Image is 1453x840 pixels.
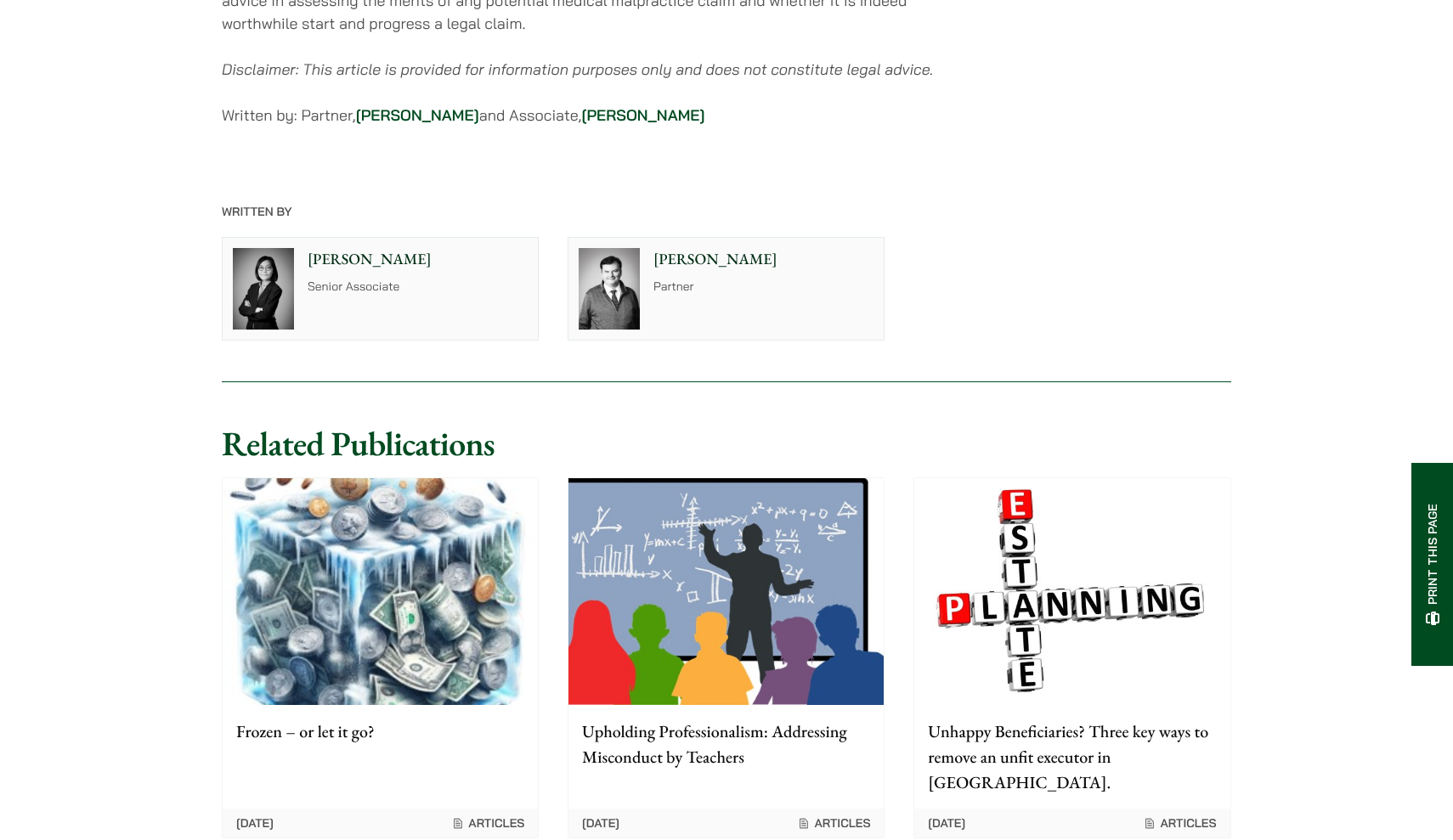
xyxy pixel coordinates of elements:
[222,204,1231,219] p: Written By
[914,478,1230,705] img: Graphic for article on ways to remove unfit executor in Hong Kong
[308,278,528,296] p: Senior Associate
[928,719,1216,795] p: Unhappy Beneficiaries? Three key ways to remove an unfit executor in [GEOGRAPHIC_DATA].
[653,278,873,296] p: Partner
[928,815,965,831] time: [DATE]
[1143,815,1216,831] span: Articles
[222,423,1231,464] h2: Related Publications
[451,815,524,831] span: Articles
[913,477,1230,838] a: Graphic for article on ways to remove unfit executor in Hong Kong Unhappy Beneficiaries? Three ke...
[222,237,539,341] a: [PERSON_NAME] Senior Associate
[568,477,885,838] a: Upholding Professionalism: Addressing Misconduct by Teachers [DATE] Articles
[797,815,870,831] span: Articles
[582,719,870,770] p: Upholding Professionalism: Addressing Misconduct by Teachers
[568,237,885,341] a: [PERSON_NAME] Partner
[222,104,979,127] p: Written by: Partner, and Associate,
[356,105,479,125] a: [PERSON_NAME]
[582,815,619,831] time: [DATE]
[222,477,539,838] a: Frozen – or let it go? [DATE] Articles
[308,248,528,271] p: [PERSON_NAME]
[222,59,933,79] em: Disclaimer: This article is provided for information purposes only and does not constitute legal ...
[581,105,704,125] a: [PERSON_NAME]
[236,719,524,744] p: Frozen – or let it go?
[653,248,873,271] p: [PERSON_NAME]
[236,815,274,831] time: [DATE]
